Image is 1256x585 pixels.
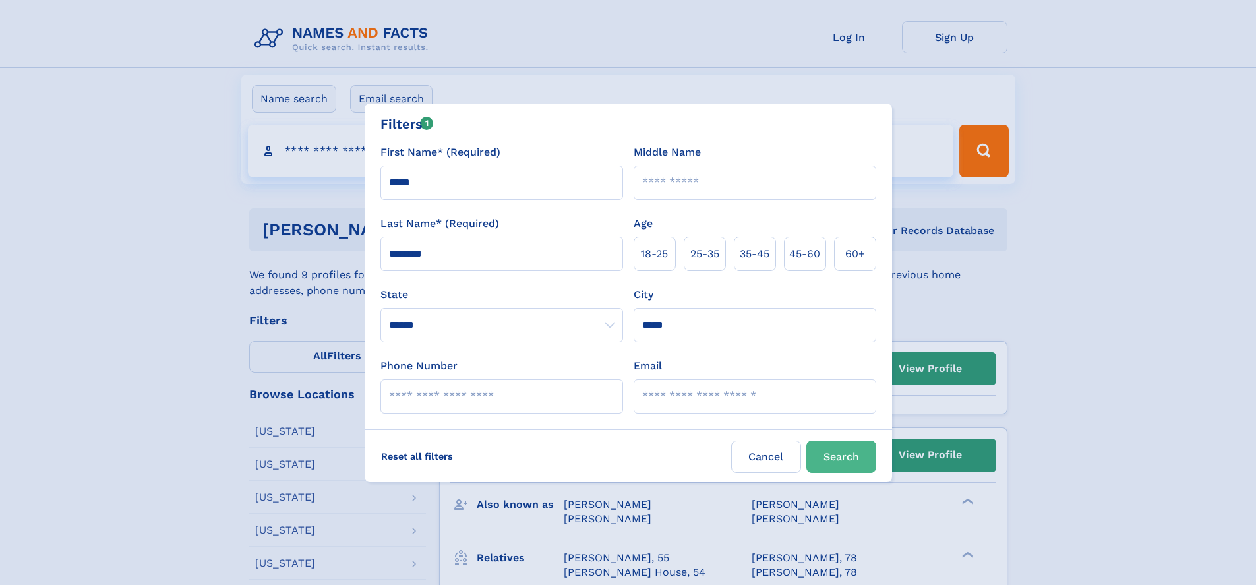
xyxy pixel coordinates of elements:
label: Cancel [731,441,801,473]
span: 60+ [845,246,865,262]
label: Reset all filters [373,441,462,472]
label: Phone Number [380,358,458,374]
span: 45‑60 [789,246,820,262]
div: Filters [380,114,434,134]
label: Middle Name [634,144,701,160]
span: 35‑45 [740,246,769,262]
label: First Name* (Required) [380,144,500,160]
label: Email [634,358,662,374]
label: City [634,287,653,303]
button: Search [806,441,876,473]
label: Last Name* (Required) [380,216,499,231]
label: State [380,287,623,303]
span: 18‑25 [641,246,668,262]
label: Age [634,216,653,231]
span: 25‑35 [690,246,719,262]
